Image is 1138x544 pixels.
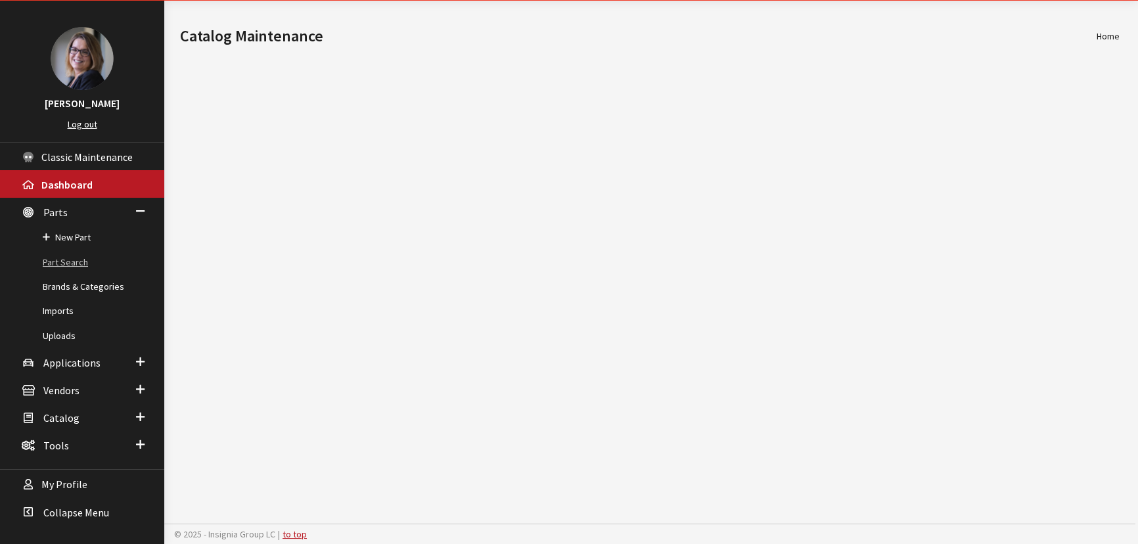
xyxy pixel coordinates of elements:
[283,528,307,540] a: to top
[174,528,275,540] span: © 2025 - Insignia Group LC
[180,24,1097,48] h1: Catalog Maintenance
[43,506,109,519] span: Collapse Menu
[278,528,280,540] span: |
[43,439,69,452] span: Tools
[68,118,97,130] a: Log out
[41,178,93,191] span: Dashboard
[43,356,101,369] span: Applications
[41,150,133,164] span: Classic Maintenance
[51,27,114,90] img: Kim Callahan Collins
[43,206,68,219] span: Parts
[41,478,87,491] span: My Profile
[43,411,80,424] span: Catalog
[43,384,80,397] span: Vendors
[13,95,151,111] h3: [PERSON_NAME]
[1097,30,1120,43] li: Home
